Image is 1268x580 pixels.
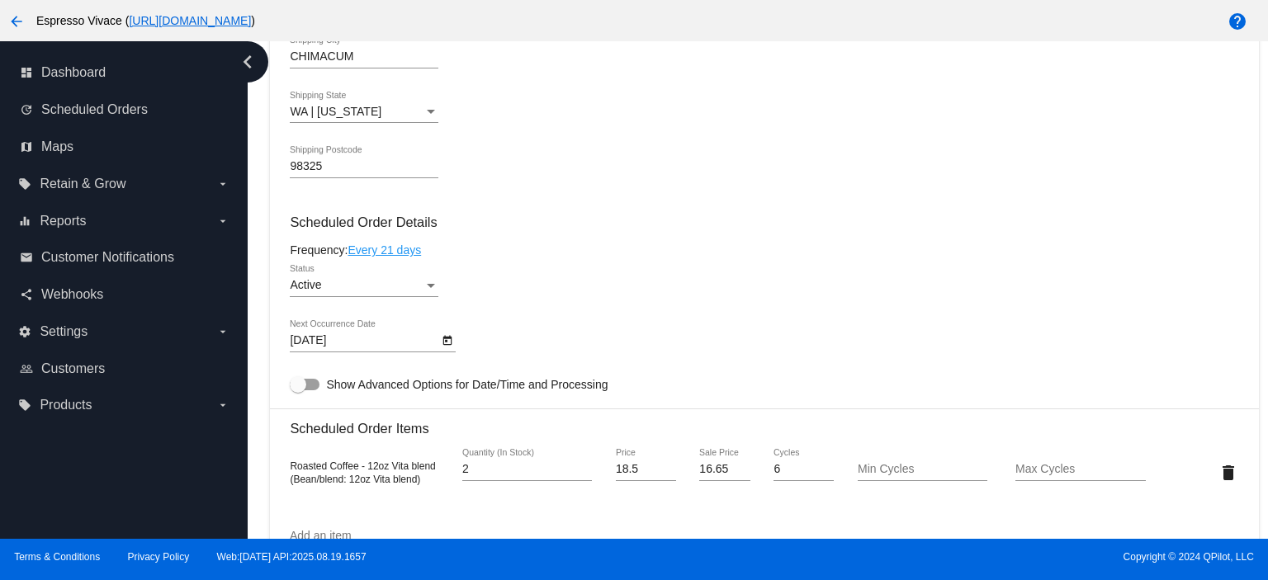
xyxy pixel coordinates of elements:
h3: Scheduled Order Details [290,215,1238,230]
span: Webhooks [41,287,103,302]
a: [URL][DOMAIN_NAME] [129,14,251,27]
a: share Webhooks [20,281,229,308]
a: Web:[DATE] API:2025.08.19.1657 [217,551,367,563]
i: people_outline [20,362,33,375]
span: Products [40,398,92,413]
i: map [20,140,33,153]
input: Max Cycles [1015,463,1145,476]
span: Customer Notifications [41,250,174,265]
input: Quantity (In Stock) [462,463,592,476]
i: settings [18,325,31,338]
input: Next Occurrence Date [290,334,438,347]
span: Copyright © 2024 QPilot, LLC [648,551,1254,563]
button: Open calendar [438,331,456,348]
div: Frequency: [290,243,1238,257]
input: Shipping City [290,50,438,64]
i: share [20,288,33,301]
span: Roasted Coffee - 12oz Vita blend (Bean/blend: 12oz Vita blend) [290,460,435,485]
i: dashboard [20,66,33,79]
mat-icon: help [1228,12,1247,31]
span: Customers [41,361,105,376]
mat-icon: arrow_back [7,12,26,31]
i: arrow_drop_down [216,398,229,412]
input: Add an item [290,530,1238,543]
i: arrow_drop_down [216,177,229,191]
span: Show Advanced Options for Date/Time and Processing [326,376,608,393]
span: Settings [40,324,88,339]
a: email Customer Notifications [20,244,229,271]
input: Min Cycles [858,463,987,476]
a: Every 21 days [348,243,421,257]
input: Shipping Postcode [290,160,438,173]
span: Retain & Grow [40,177,125,191]
span: Reports [40,214,86,229]
mat-select: Shipping State [290,106,438,119]
a: Privacy Policy [128,551,190,563]
i: local_offer [18,177,31,191]
span: Espresso Vivace ( ) [36,14,255,27]
h3: Scheduled Order Items [290,408,1238,436]
a: dashboard Dashboard [20,59,229,86]
span: WA | [US_STATE] [290,105,381,118]
input: Price [616,463,676,476]
i: update [20,103,33,116]
i: arrow_drop_down [216,325,229,338]
a: Terms & Conditions [14,551,100,563]
span: Scheduled Orders [41,102,148,117]
span: Maps [41,139,73,154]
span: Dashboard [41,65,106,80]
mat-icon: delete [1218,463,1238,483]
a: map Maps [20,134,229,160]
i: local_offer [18,398,31,412]
a: update Scheduled Orders [20,97,229,123]
input: Cycles [774,463,834,476]
span: Active [290,278,321,291]
i: chevron_left [234,49,261,75]
a: people_outline Customers [20,356,229,382]
input: Sale Price [699,463,750,476]
i: email [20,251,33,264]
i: equalizer [18,215,31,228]
mat-select: Status [290,279,438,292]
i: arrow_drop_down [216,215,229,228]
